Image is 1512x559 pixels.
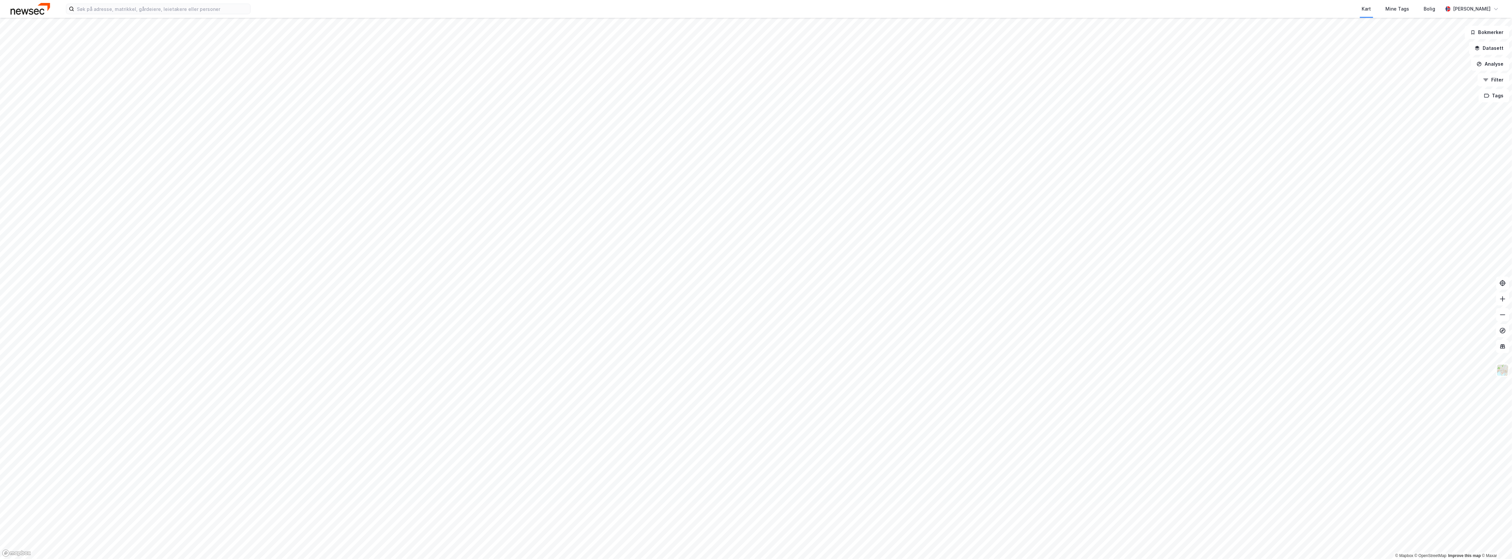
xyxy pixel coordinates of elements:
[1448,553,1481,558] a: Improve this map
[1465,26,1509,39] button: Bokmerker
[1479,527,1512,559] div: Kontrollprogram for chat
[11,3,50,15] img: newsec-logo.f6e21ccffca1b3a03d2d.png
[1415,553,1447,558] a: OpenStreetMap
[1395,553,1413,558] a: Mapbox
[1424,5,1436,13] div: Bolig
[1453,5,1491,13] div: [PERSON_NAME]
[1471,57,1509,71] button: Analyse
[1479,527,1512,559] iframe: Chat Widget
[1362,5,1371,13] div: Kart
[74,4,250,14] input: Søk på adresse, matrikkel, gårdeiere, leietakere eller personer
[2,549,31,557] a: Mapbox homepage
[1497,364,1509,377] img: Z
[1478,73,1509,86] button: Filter
[1479,89,1509,102] button: Tags
[1386,5,1409,13] div: Mine Tags
[1469,42,1509,55] button: Datasett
